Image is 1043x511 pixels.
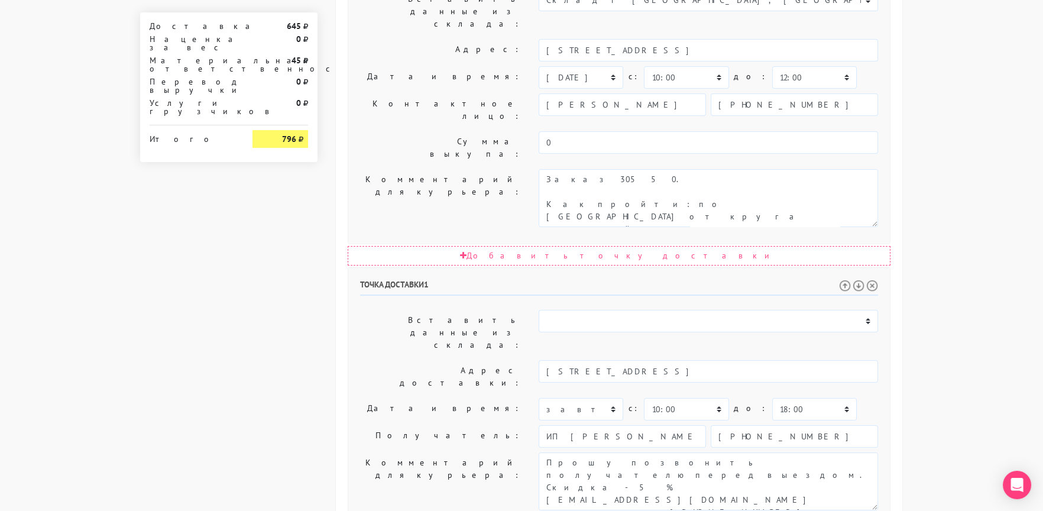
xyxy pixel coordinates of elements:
strong: 0 [296,34,301,44]
strong: 0 [296,98,301,108]
strong: 0 [296,76,301,87]
label: Сумма выкупа: [351,131,530,164]
textarea: Как пройти: по [GEOGRAPHIC_DATA] от круга второй поворот во двор. Серые ворота с калиткой между а... [539,169,878,227]
label: Дата и время: [351,66,530,89]
strong: 645 [287,21,301,31]
h6: Точка доставки [360,280,878,296]
textarea: Прошу позвонить получателю перед выездом. Скидка - 5 %. [EMAIL_ADDRESS][DOMAIN_NAME] доп. тел.: [... [539,452,878,510]
strong: 45 [291,55,301,66]
label: Получатель: [351,425,530,448]
div: Перевод выручки [141,77,244,94]
div: Доставка [141,22,244,30]
label: c: [628,398,639,419]
strong: 796 [282,134,296,144]
label: Контактное лицо: [351,93,530,127]
div: Материальная ответственность [141,56,244,73]
label: Дата и время: [351,398,530,421]
div: Добавить точку доставки [348,246,890,266]
input: Имя [539,425,706,448]
label: Комментарий для курьера: [351,169,530,227]
label: до: [734,66,767,87]
label: c: [628,66,639,87]
input: Телефон [711,93,878,116]
label: Вставить данные из склада: [351,310,530,355]
span: 1 [424,279,429,290]
label: Адрес: [351,39,530,62]
label: Адрес доставки: [351,360,530,393]
label: Комментарий для курьера: [351,452,530,510]
div: Услуги грузчиков [141,99,244,115]
div: Наценка за вес [141,35,244,51]
input: Телефон [711,425,878,448]
label: до: [734,398,767,419]
div: Open Intercom Messenger [1003,471,1031,499]
input: Имя [539,93,706,116]
div: Итого [150,130,235,143]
